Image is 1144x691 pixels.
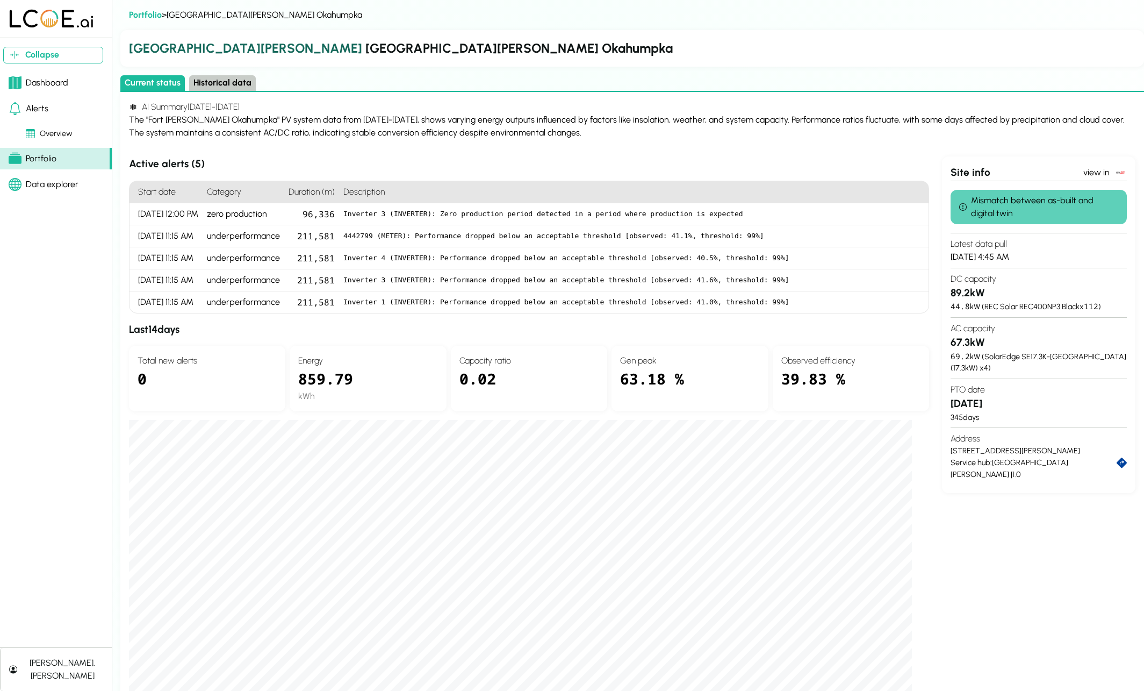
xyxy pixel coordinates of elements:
[284,291,339,313] div: 211,581
[284,181,339,203] h4: Duration (m)
[138,367,277,403] div: 0
[9,102,48,115] div: Alerts
[951,301,1127,313] div: kW ( REC Solar REC400NP3 Black x )
[459,354,599,367] h4: Capacity ratio
[284,247,339,269] div: 211,581
[343,253,920,263] pre: Inverter 4 (INVERTER): Performance dropped below an acceptable threshold [observed: 40.5%, thresh...
[1117,457,1127,469] a: directions
[984,363,988,373] span: 4
[951,273,1127,286] h4: DC capacity
[9,152,56,165] div: Portfolio
[189,75,256,91] button: Historical data
[781,367,920,403] div: 39.83 %
[21,657,103,682] div: [PERSON_NAME].[PERSON_NAME]
[129,40,362,56] span: [GEOGRAPHIC_DATA][PERSON_NAME]
[284,203,339,225] div: 96,336
[951,396,1127,412] h3: [DATE]
[343,231,920,241] pre: 4442799 (METER): Performance dropped below an acceptable threshold [observed: 41.1%, threshold: 99%]
[284,269,339,291] div: 211,581
[951,335,1127,351] h3: 67.3 kW
[951,412,1127,424] div: 345 days
[203,291,284,313] div: underperformance
[781,354,920,367] h4: Observed efficiency
[284,225,339,247] div: 211,581
[298,390,437,403] div: kWh
[203,181,284,203] h4: Category
[129,269,203,291] div: [DATE] 11:15 AM
[298,354,437,367] h4: Energy
[339,181,929,203] h4: Description
[129,181,203,203] h4: Start date
[343,297,920,308] pre: Inverter 1 (INVERTER): Performance dropped below an acceptable threshold [observed: 41.0%, thresh...
[951,351,970,361] span: 69.2
[129,291,203,313] div: [DATE] 11:15 AM
[120,75,185,91] button: Current status
[129,113,1135,139] div: The "Fort [PERSON_NAME] Okahumpka" PV system data from [DATE]-[DATE], shows varying energy output...
[129,322,929,338] h3: Last 14 days
[951,432,1127,445] h4: Address
[951,445,1117,457] div: [STREET_ADDRESS][PERSON_NAME]
[620,354,759,367] h4: Gen peak
[951,301,970,311] span: 44.8
[343,275,920,286] pre: Inverter 3 (INVERTER): Performance dropped below an acceptable threshold [observed: 41.6%, thresh...
[26,128,73,140] div: Overview
[203,203,284,225] div: zero production
[129,203,203,225] div: [DATE] 12:00 PM
[1114,166,1127,179] img: SolarEdge
[951,238,1127,251] h4: Latest data pull
[298,367,437,390] div: 859.79
[203,269,284,291] div: underperformance
[3,47,103,63] button: Collapse
[459,367,599,403] div: 0.02
[203,247,284,269] div: underperformance
[129,156,929,172] h3: Active alerts ( 5 )
[951,322,1127,335] h4: AC capacity
[959,194,1118,220] div: Mismatch between as-built and digital twin
[129,10,162,20] a: Portfolio
[129,225,203,247] div: [DATE] 11:15 AM
[120,75,1144,92] div: Select page state
[1084,301,1098,311] span: 112
[951,233,1127,268] section: [DATE] 4:45 AM
[951,457,1117,480] div: Service hub: [GEOGRAPHIC_DATA][PERSON_NAME] | 1.0
[620,367,759,403] div: 63.18 %
[343,209,920,219] pre: Inverter 3 (INVERTER): Zero production period detected in a period where production is expected
[129,39,1135,58] h2: [GEOGRAPHIC_DATA][PERSON_NAME] Okahumpka
[9,178,78,191] div: Data explorer
[1083,165,1127,181] a: view in
[129,9,1135,22] div: > [GEOGRAPHIC_DATA][PERSON_NAME] Okahumpka
[951,286,1127,301] h3: 89.2 kW
[9,76,68,89] div: Dashboard
[129,247,203,269] div: [DATE] 11:15 AM
[203,225,284,247] div: underperformance
[951,351,1127,374] div: kW ( SolarEdge SE17.3K-[GEOGRAPHIC_DATA] ( 17.3 kW) x )
[951,383,1127,396] h4: PTO date
[138,354,277,367] h4: Total new alerts
[129,101,1135,113] h4: AI Summary [DATE] - [DATE]
[951,165,1083,181] div: Site info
